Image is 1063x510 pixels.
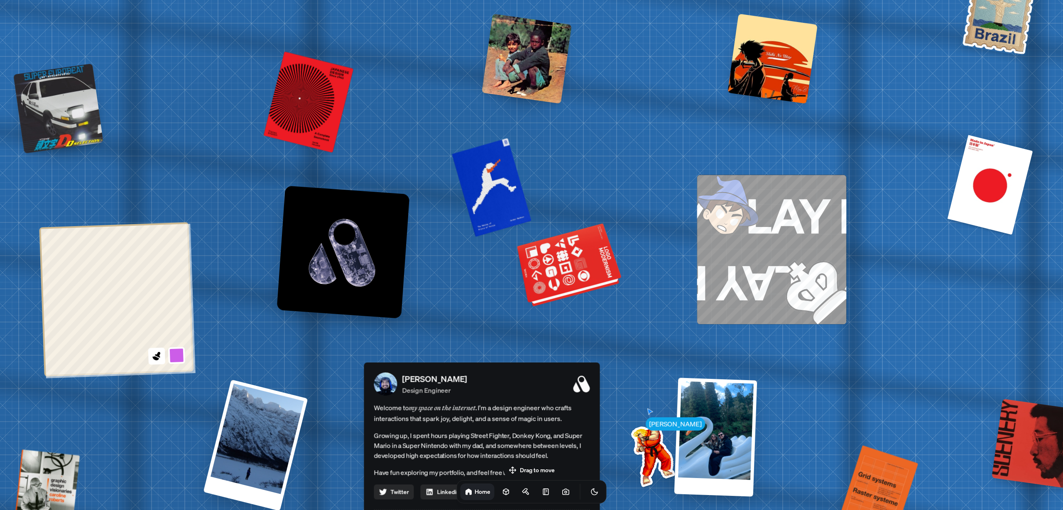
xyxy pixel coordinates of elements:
[475,488,490,495] h1: Home
[374,467,590,478] p: Have fun exploring my portfolio, and feel free to connect below.
[402,373,467,385] p: [PERSON_NAME]
[374,430,590,460] p: Growing up, I spent hours playing Street Fighter, Donkey Kong, and Super Mario in a Super Nintend...
[409,403,478,412] em: my space on the internet.
[277,185,409,318] img: Logo variation 1
[421,484,465,499] a: Linkedin
[374,402,590,424] span: Welcome to I'm a design engineer who crafts interactions that spark joy, delight, and a sense of ...
[586,483,603,500] button: Toggle Theme
[374,484,414,499] a: Twitter
[460,483,495,500] a: Home
[374,372,397,395] img: Profile Picture
[391,488,409,496] span: Twitter
[402,385,467,395] p: Design Engineer
[610,412,693,495] img: Profile example
[437,488,460,496] span: Linkedin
